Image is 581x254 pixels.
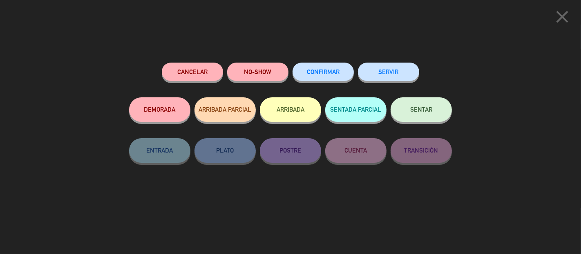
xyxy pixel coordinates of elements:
[194,138,256,163] button: PLATO
[129,138,190,163] button: ENTRADA
[391,138,452,163] button: TRANSICIÓN
[194,97,256,122] button: ARRIBADA PARCIAL
[129,97,190,122] button: DEMORADA
[325,97,387,122] button: SENTADA PARCIAL
[391,97,452,122] button: SENTAR
[260,138,321,163] button: POSTRE
[325,138,387,163] button: CUENTA
[307,68,340,75] span: CONFIRMAR
[199,106,252,113] span: ARRIBADA PARCIAL
[227,63,288,81] button: NO-SHOW
[358,63,419,81] button: SERVIR
[410,106,432,113] span: SENTAR
[552,7,572,27] i: close
[550,6,575,30] button: close
[260,97,321,122] button: ARRIBADA
[293,63,354,81] button: CONFIRMAR
[162,63,223,81] button: Cancelar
